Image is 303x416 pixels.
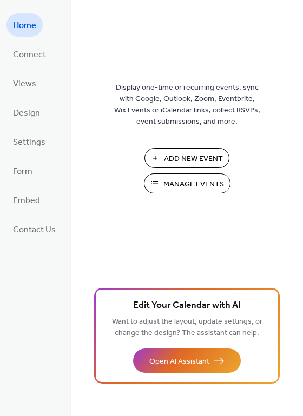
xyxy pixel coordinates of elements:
span: Open AI Assistant [149,356,209,367]
span: Form [13,163,32,180]
span: Want to adjust the layout, update settings, or change the design? The assistant can help. [112,314,262,340]
button: Open AI Assistant [133,348,241,373]
span: Display one-time or recurring events, sync with Google, Outlook, Zoom, Eventbrite, Wix Events or ... [114,82,260,128]
span: Connect [13,46,46,64]
span: Edit Your Calendar with AI [133,298,241,313]
span: Settings [13,134,45,151]
span: Home [13,17,36,35]
span: Embed [13,192,40,210]
a: Views [6,71,43,95]
button: Manage Events [144,173,230,193]
span: Add New Event [164,153,223,165]
a: Embed [6,188,47,212]
a: Connect [6,42,52,66]
a: Settings [6,130,52,153]
a: Home [6,13,43,37]
a: Contact Us [6,217,62,241]
span: Views [13,76,36,93]
button: Add New Event [144,148,229,168]
span: Contact Us [13,222,56,239]
a: Design [6,100,47,124]
a: Form [6,159,39,183]
span: Design [13,105,40,122]
span: Manage Events [163,179,224,190]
